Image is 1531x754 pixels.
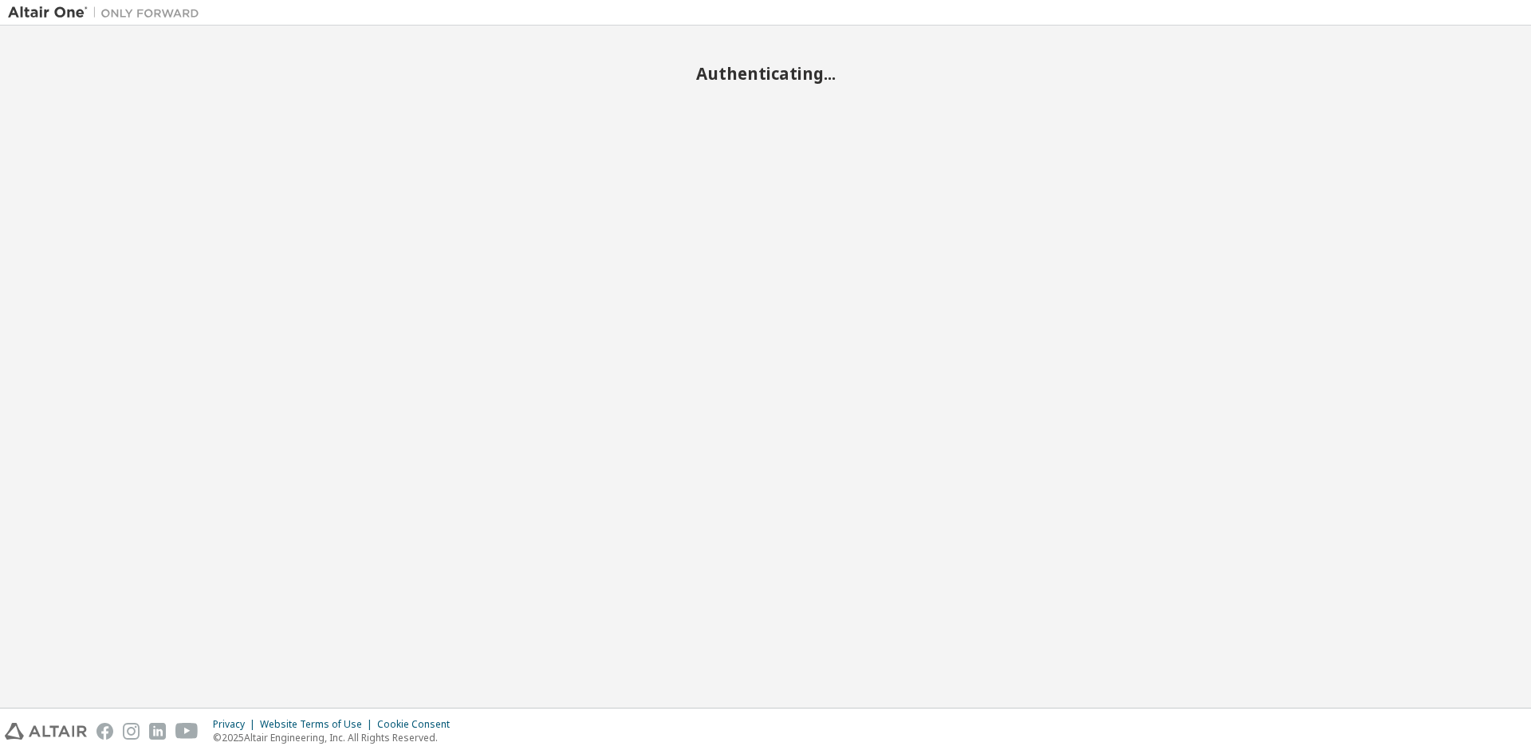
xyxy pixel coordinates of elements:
[213,731,459,744] p: © 2025 Altair Engineering, Inc. All Rights Reserved.
[377,718,459,731] div: Cookie Consent
[5,723,87,740] img: altair_logo.svg
[96,723,113,740] img: facebook.svg
[123,723,140,740] img: instagram.svg
[213,718,260,731] div: Privacy
[175,723,199,740] img: youtube.svg
[260,718,377,731] div: Website Terms of Use
[8,5,207,21] img: Altair One
[8,63,1523,84] h2: Authenticating...
[149,723,166,740] img: linkedin.svg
